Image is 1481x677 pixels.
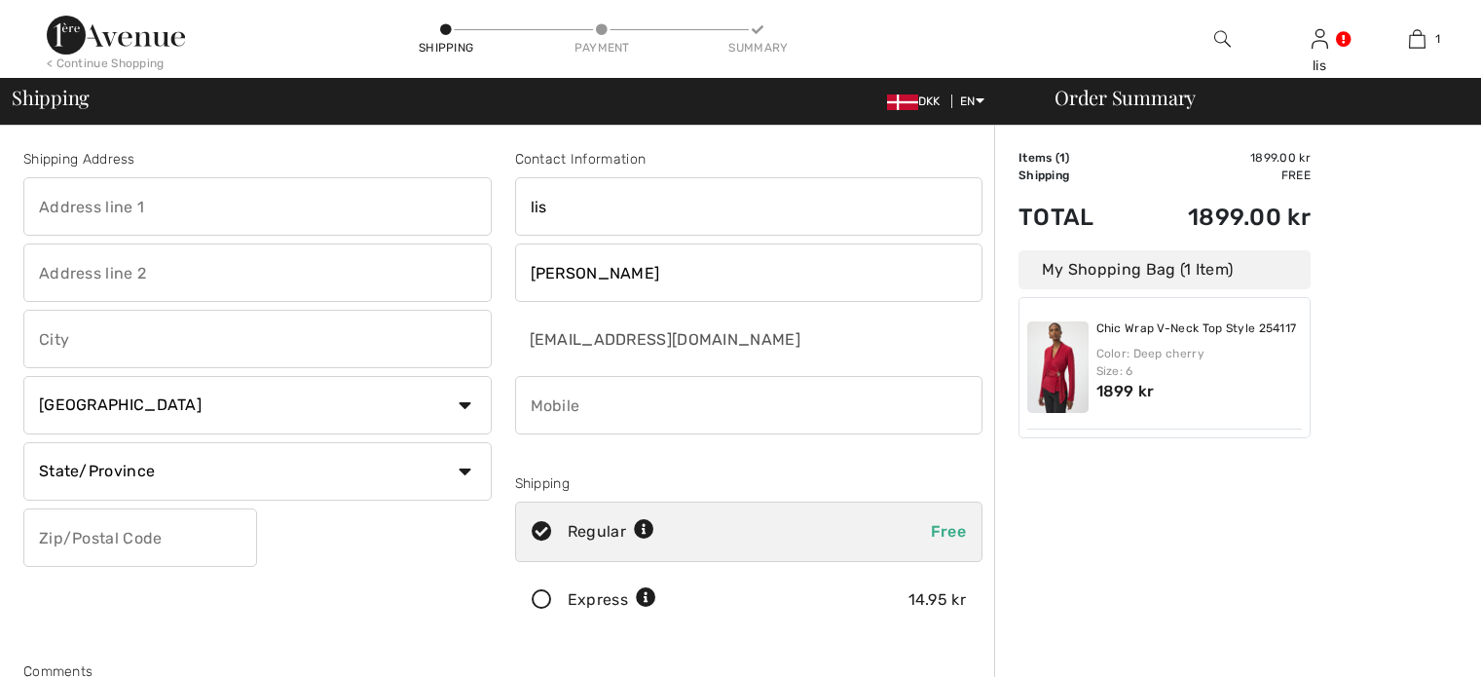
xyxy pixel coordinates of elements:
input: E-mail [515,310,866,368]
div: Regular [568,520,654,544]
img: My Bag [1409,27,1425,51]
span: 1 [1059,151,1065,165]
td: Shipping [1018,167,1129,184]
img: My Info [1312,27,1328,51]
input: Zip/Postal Code [23,508,257,567]
input: Address line 2 [23,244,492,302]
div: Express [568,588,656,612]
img: Chic Wrap V-Neck Top Style 254117 [1027,321,1089,413]
a: 1 [1369,27,1464,51]
div: Payment [573,39,631,56]
input: Mobile [515,376,983,434]
input: Last name [515,244,983,302]
span: 1899 kr [1096,382,1155,400]
span: Free [931,522,966,541]
div: Shipping [515,473,983,494]
td: Total [1018,184,1129,250]
a: Sign In [1312,29,1328,48]
span: 1 [1435,30,1440,48]
div: Shipping [417,39,475,56]
div: Contact Information [515,149,983,169]
div: lis [1272,56,1367,76]
div: Order Summary [1031,88,1469,107]
input: City [23,310,492,368]
td: Items ( ) [1018,149,1129,167]
span: EN [960,94,984,108]
input: First name [515,177,983,236]
td: 1899.00 kr [1129,149,1311,167]
span: DKK [887,94,948,108]
img: search the website [1214,27,1231,51]
span: Shipping [12,88,90,107]
a: Chic Wrap V-Neck Top Style 254117 [1096,321,1297,337]
div: 14.95 kr [908,588,966,612]
input: Address line 1 [23,177,492,236]
div: Summary [728,39,787,56]
td: Free [1129,167,1311,184]
img: Danish krone [887,94,918,110]
td: 1899.00 kr [1129,184,1311,250]
img: 1ère Avenue [47,16,185,55]
div: Shipping Address [23,149,492,169]
div: < Continue Shopping [47,55,165,72]
div: My Shopping Bag (1 Item) [1018,250,1311,289]
div: Color: Deep cherry Size: 6 [1096,345,1303,380]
